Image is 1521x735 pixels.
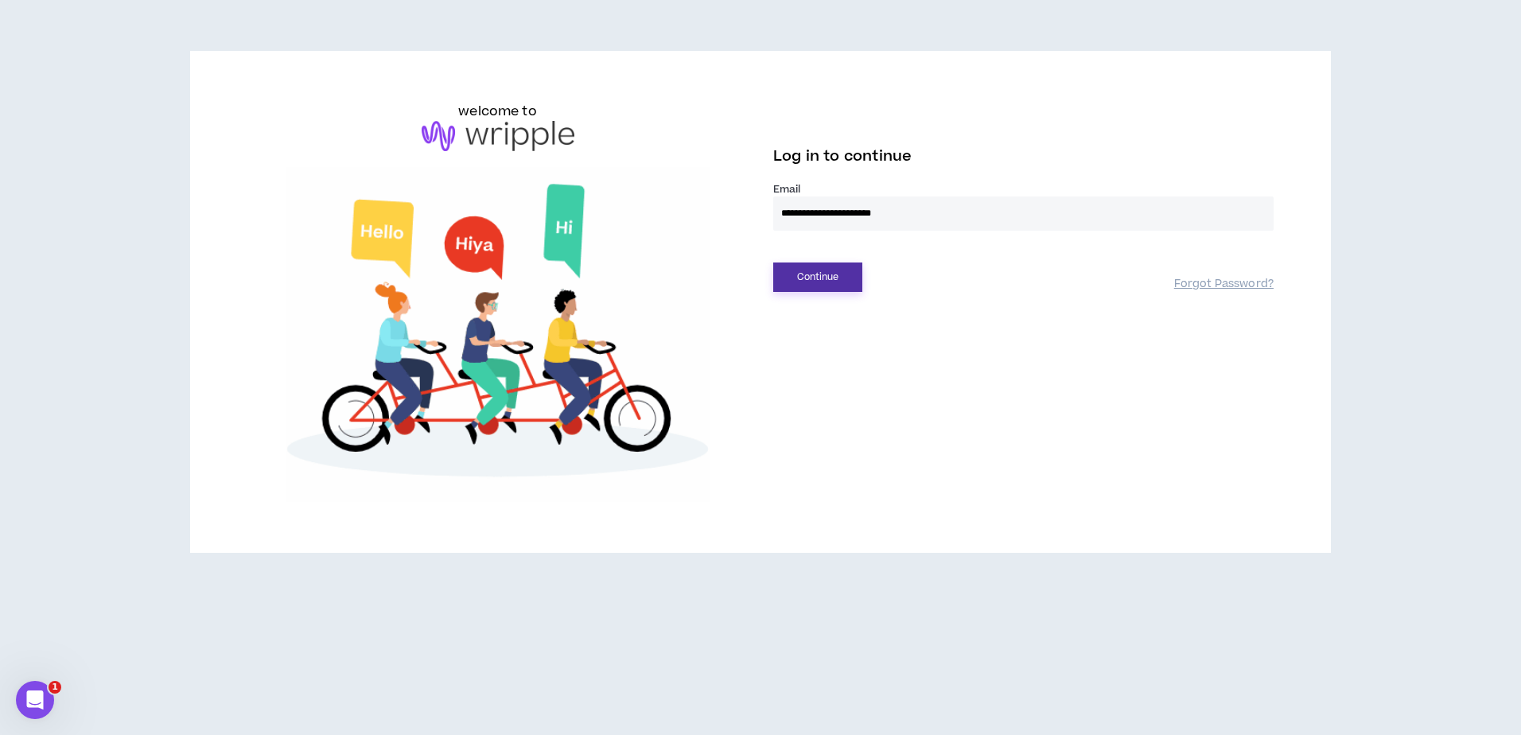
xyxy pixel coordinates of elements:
img: Welcome to Wripple [247,167,748,503]
a: Forgot Password? [1174,277,1274,292]
button: Continue [773,262,862,292]
iframe: Intercom live chat [16,681,54,719]
label: Email [773,182,1274,196]
h6: welcome to [458,102,537,121]
span: Log in to continue [773,146,912,166]
span: 1 [49,681,61,694]
img: logo-brand.png [422,121,574,151]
